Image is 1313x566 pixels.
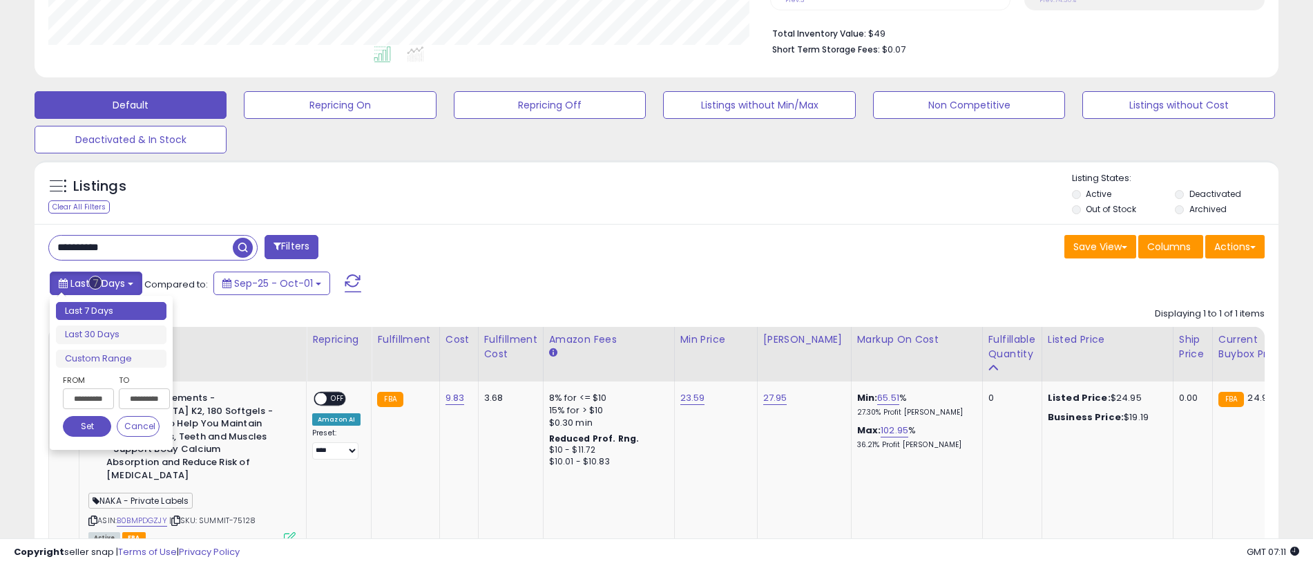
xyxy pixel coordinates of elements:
[549,332,669,347] div: Amazon Fees
[549,433,640,444] b: Reduced Prof. Rng.
[988,332,1036,361] div: Fulfillable Quantity
[1179,332,1207,361] div: Ship Price
[312,332,365,347] div: Repricing
[484,392,533,404] div: 3.68
[1218,392,1244,407] small: FBA
[234,276,313,290] span: Sep-25 - Oct-01
[1086,188,1111,200] label: Active
[772,24,1254,41] li: $49
[14,545,64,558] strong: Copyright
[244,91,436,119] button: Repricing On
[1155,308,1265,321] div: Displaying 1 to 1 of 1 items
[549,456,664,468] div: $10.01 - $10.83
[117,416,160,437] button: Cancel
[169,515,256,526] span: | SKU: SUMMIT-75128
[663,91,855,119] button: Listings without Min/Max
[680,332,751,347] div: Min Price
[1218,332,1290,361] div: Current Buybox Price
[1247,545,1299,558] span: 2025-10-9 07:11 GMT
[857,392,972,417] div: %
[118,545,177,558] a: Terms of Use
[772,44,880,55] b: Short Term Storage Fees:
[1138,235,1203,258] button: Columns
[1247,391,1273,404] span: 24.95
[484,332,537,361] div: Fulfillment Cost
[106,392,274,485] b: Summit Supplements - [MEDICAL_DATA] K2, 180 Softgels - Formulated to Help You Maintain Healthy Bo...
[1205,235,1265,258] button: Actions
[73,177,126,196] h5: Listings
[1048,392,1162,404] div: $24.95
[35,91,227,119] button: Default
[1048,391,1111,404] b: Listed Price:
[763,391,787,405] a: 27.95
[117,515,167,527] a: B0BMPDGZJY
[1064,235,1136,258] button: Save View
[265,235,318,259] button: Filters
[881,424,908,437] a: 102.95
[549,404,664,417] div: 15% for > $10
[1082,91,1274,119] button: Listings without Cost
[50,272,142,295] button: Last 7 Days
[35,126,227,153] button: Deactivated & In Stock
[857,332,977,347] div: Markup on Cost
[144,278,208,291] span: Compared to:
[873,91,1065,119] button: Non Competitive
[85,332,300,347] div: Title
[549,392,664,404] div: 8% for <= $10
[454,91,646,119] button: Repricing Off
[445,391,465,405] a: 9.83
[445,332,472,347] div: Cost
[851,327,982,381] th: The percentage added to the cost of goods (COGS) that forms the calculator for Min & Max prices.
[988,392,1031,404] div: 0
[1179,392,1202,404] div: 0.00
[1048,411,1124,424] b: Business Price:
[549,444,664,456] div: $10 - $11.72
[680,391,705,405] a: 23.59
[549,417,664,429] div: $0.30 min
[763,332,845,347] div: [PERSON_NAME]
[327,393,349,405] span: OFF
[1072,172,1278,185] p: Listing States:
[312,428,361,460] div: Preset:
[1147,240,1191,254] span: Columns
[63,373,111,387] label: From
[377,332,433,347] div: Fulfillment
[63,416,111,437] button: Set
[56,350,166,368] li: Custom Range
[88,493,193,509] span: NAKA - Private Labels
[1189,203,1227,215] label: Archived
[857,440,972,450] p: 36.21% Profit [PERSON_NAME]
[877,391,899,405] a: 65.51
[377,392,403,407] small: FBA
[1048,411,1162,424] div: $19.19
[772,28,866,39] b: Total Inventory Value:
[119,373,160,387] label: To
[857,391,878,404] b: Min:
[14,546,240,559] div: seller snap | |
[857,424,972,450] div: %
[549,347,557,359] small: Amazon Fees.
[857,424,881,437] b: Max:
[857,408,972,417] p: 27.30% Profit [PERSON_NAME]
[213,272,330,295] button: Sep-25 - Oct-01
[179,545,240,558] a: Privacy Policy
[56,302,166,321] li: Last 7 Days
[48,200,110,214] div: Clear All Filters
[56,326,166,344] li: Last 30 Days
[1086,203,1136,215] label: Out of Stock
[1189,188,1241,200] label: Deactivated
[1048,332,1167,347] div: Listed Price
[312,413,361,426] div: Amazon AI
[70,276,125,290] span: Last 7 Days
[882,43,905,56] span: $0.07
